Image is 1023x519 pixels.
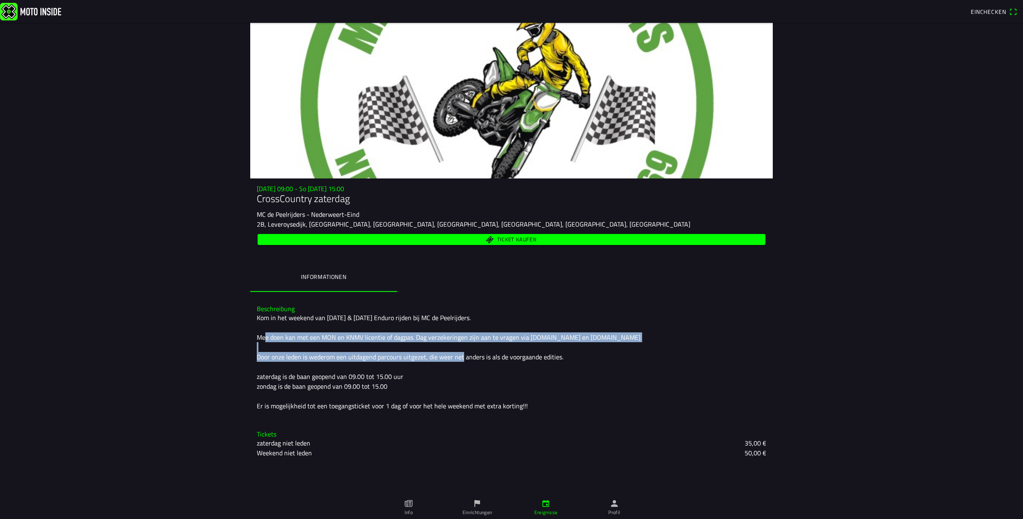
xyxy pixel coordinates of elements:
[405,509,413,516] ion-label: Info
[608,509,620,516] ion-label: Profil
[967,4,1021,18] a: Eincheckenqr scanner
[257,185,766,193] h3: [DATE] 09:00 - So [DATE] 15:00
[473,499,482,508] ion-icon: flag
[257,209,359,219] ion-text: MC de Peelrijders - Nederweert-Eind
[257,438,310,448] ion-text: zaterdag niet leden
[257,313,766,411] div: Kom in het weekend van [DATE] & [DATE] Enduro rijden bij MC de Peelrijders. Mee doen kan met een ...
[257,193,766,205] h1: CrossCountry zaterdag
[745,438,766,448] ion-text: 35,00 €
[257,305,766,313] h3: Beschreibung
[257,448,312,458] ion-text: Weekend niet leden
[497,237,537,242] span: Ticket kaufen
[301,272,347,281] ion-label: Informationen
[745,448,766,458] ion-text: 50,00 €
[463,509,492,516] ion-label: Einrichtungen
[257,430,766,438] h3: Tickets
[534,509,558,516] ion-label: Ereignisse
[404,499,413,508] ion-icon: paper
[610,499,619,508] ion-icon: person
[257,219,690,229] ion-text: 2B, Leveroysedijk, [GEOGRAPHIC_DATA], [GEOGRAPHIC_DATA], [GEOGRAPHIC_DATA], [GEOGRAPHIC_DATA], [G...
[541,499,550,508] ion-icon: calendar
[971,7,1006,16] span: Einchecken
